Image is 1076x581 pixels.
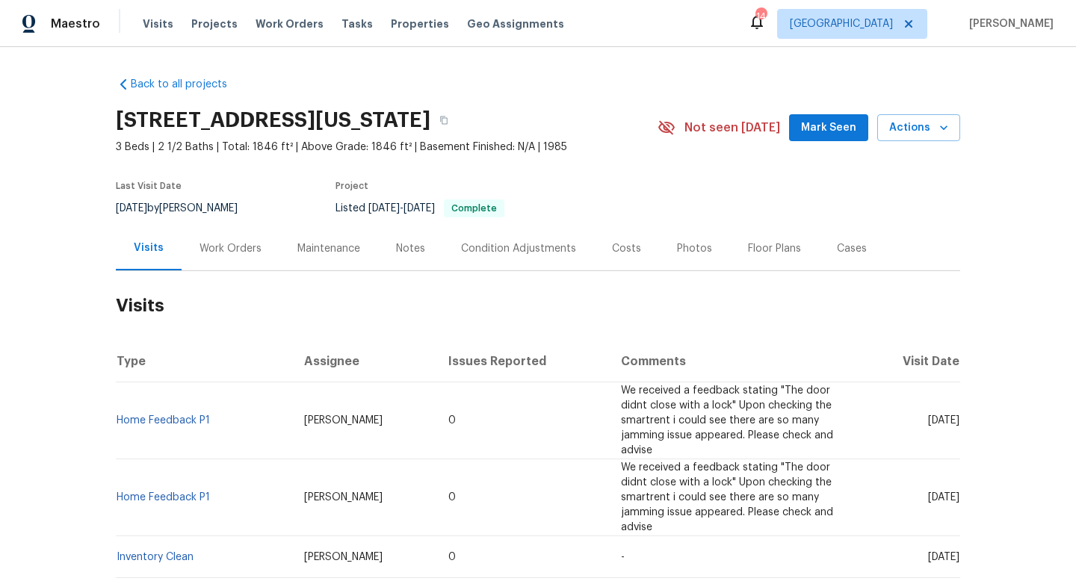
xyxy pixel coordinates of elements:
span: 3 Beds | 2 1/2 Baths | Total: 1846 ft² | Above Grade: 1846 ft² | Basement Finished: N/A | 1985 [116,140,658,155]
span: Last Visit Date [116,181,182,190]
span: Geo Assignments [467,16,564,31]
span: [DATE] [928,415,959,426]
span: Project [336,181,368,190]
span: Projects [191,16,238,31]
span: [DATE] [116,203,147,214]
span: Tasks [341,19,373,29]
div: by [PERSON_NAME] [116,199,256,217]
div: Floor Plans [748,241,801,256]
a: Home Feedback P1 [117,415,210,426]
th: Visit Date [862,341,960,382]
div: Condition Adjustments [461,241,576,256]
div: Cases [837,241,867,256]
span: Mark Seen [801,119,856,137]
span: 0 [448,492,456,503]
a: Back to all projects [116,77,259,92]
span: [DATE] [368,203,400,214]
span: Visits [143,16,173,31]
span: Work Orders [256,16,324,31]
th: Assignee [292,341,437,382]
span: [DATE] [928,492,959,503]
div: Visits [134,240,164,255]
th: Type [116,341,292,382]
th: Comments [609,341,862,382]
span: Listed [336,203,504,214]
button: Mark Seen [789,114,868,142]
div: Photos [677,241,712,256]
h2: Visits [116,271,960,341]
span: Complete [445,204,503,213]
span: [GEOGRAPHIC_DATA] [790,16,893,31]
span: We received a feedback stating "The door didnt close with a lock" Upon checking the smartrent i c... [621,462,833,532]
span: [DATE] [403,203,435,214]
span: Maestro [51,16,100,31]
span: - [621,552,625,562]
h2: [STREET_ADDRESS][US_STATE] [116,113,430,128]
span: [PERSON_NAME] [963,16,1054,31]
span: Not seen [DATE] [684,120,780,135]
span: 0 [448,552,456,562]
div: Notes [396,241,425,256]
button: Copy Address [430,107,457,134]
span: Properties [391,16,449,31]
div: 14 [755,9,766,24]
span: [DATE] [928,552,959,562]
a: Inventory Clean [117,552,194,562]
th: Issues Reported [436,341,608,382]
span: [PERSON_NAME] [304,492,383,503]
span: Actions [889,119,948,137]
span: 0 [448,415,456,426]
div: Costs [612,241,641,256]
div: Work Orders [200,241,262,256]
span: [PERSON_NAME] [304,415,383,426]
span: - [368,203,435,214]
span: [PERSON_NAME] [304,552,383,562]
a: Home Feedback P1 [117,492,210,503]
div: Maintenance [297,241,360,256]
button: Actions [877,114,960,142]
span: We received a feedback stating "The door didnt close with a lock" Upon checking the smartrent i c... [621,385,833,456]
